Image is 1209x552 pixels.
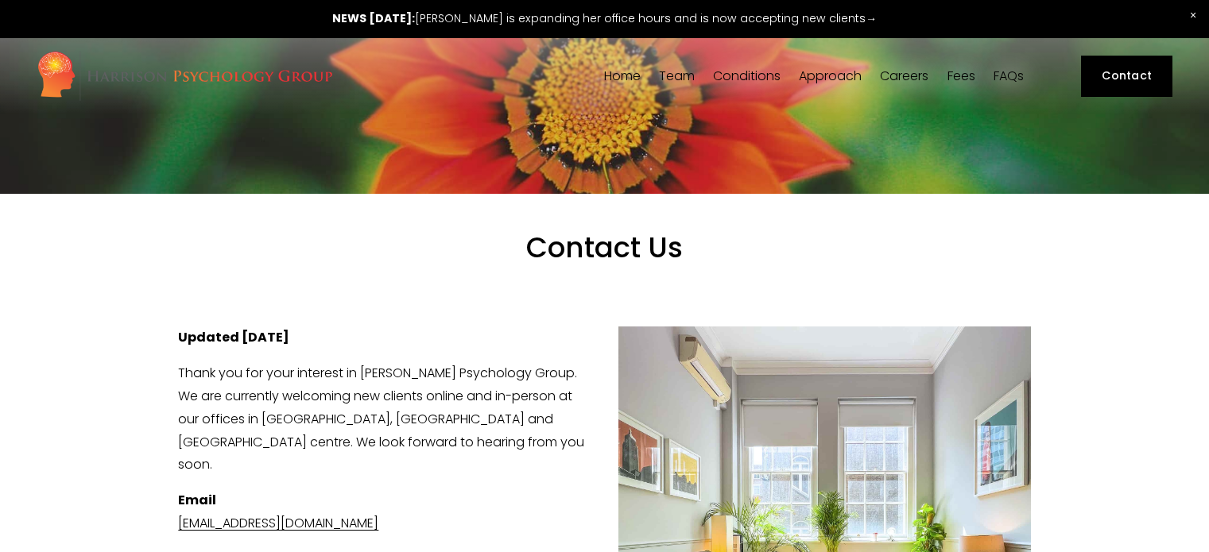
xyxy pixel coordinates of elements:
a: [EMAIL_ADDRESS][DOMAIN_NAME] [178,514,378,532]
strong: Email [178,491,216,509]
a: Fees [947,68,975,83]
span: Conditions [713,70,781,83]
a: Home [604,68,641,83]
span: Team [659,70,695,83]
a: folder dropdown [713,68,781,83]
a: Careers [880,68,928,83]
a: FAQs [994,68,1024,83]
a: folder dropdown [799,68,862,83]
h1: Contact Us [253,230,956,300]
p: Thank you for your interest in [PERSON_NAME] Psychology Group. We are currently welcoming new cli... [178,362,1030,477]
strong: Updated [DATE] [178,328,289,346]
span: Approach [799,70,862,83]
a: folder dropdown [659,68,695,83]
a: Contact [1081,56,1172,97]
img: Harrison Psychology Group [37,50,333,102]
